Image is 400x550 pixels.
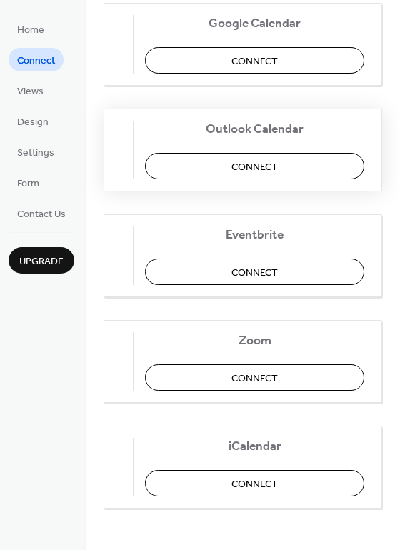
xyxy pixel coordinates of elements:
span: Google Calendar [145,16,364,31]
span: Contact Us [17,207,66,222]
span: Home [17,23,44,38]
a: Design [9,109,57,133]
a: Settings [9,140,63,164]
span: Connect [231,371,278,386]
span: Design [17,115,49,130]
button: Upgrade [9,247,74,274]
button: Connect [145,259,364,285]
span: Views [17,84,44,99]
span: Connect [231,476,278,491]
span: iCalendar [145,439,364,454]
button: Connect [145,470,364,496]
button: Connect [145,47,364,74]
span: Connect [231,265,278,280]
span: Outlook Calendar [145,121,364,136]
span: Connect [231,54,278,69]
a: Form [9,171,48,194]
a: Connect [9,48,64,71]
span: Eventbrite [145,227,364,242]
a: Home [9,17,53,41]
a: Views [9,79,52,102]
span: Settings [17,146,54,161]
a: Contact Us [9,201,74,225]
span: Connect [17,54,55,69]
span: Zoom [145,333,364,348]
span: Connect [231,159,278,174]
span: Form [17,176,39,191]
button: Connect [145,364,364,391]
button: Connect [145,153,364,179]
span: Upgrade [19,254,64,269]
